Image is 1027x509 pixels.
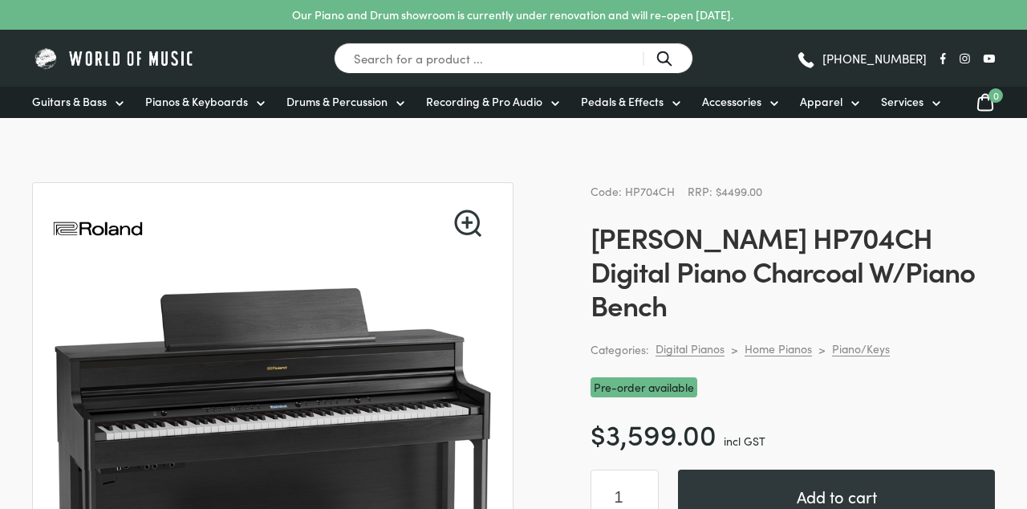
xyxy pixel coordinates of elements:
input: Search for a product ... [334,43,693,74]
img: World of Music [32,46,197,71]
span: RRP: $4499.00 [688,183,762,199]
span: Pre-order available [591,377,697,397]
span: Guitars & Bass [32,93,107,110]
span: incl GST [724,433,765,449]
a: Digital Pianos [656,341,725,356]
span: Pianos & Keyboards [145,93,248,110]
div: > [731,342,738,356]
span: Services [881,93,923,110]
span: Accessories [702,93,761,110]
span: Categories: [591,340,649,359]
span: Code: HP704CH [591,183,675,199]
a: View full-screen image gallery [454,210,481,237]
bdi: 3,599.00 [591,413,716,453]
a: Home Pianos [745,341,812,356]
span: Drums & Percussion [286,93,388,110]
a: [PHONE_NUMBER] [796,47,927,71]
span: [PHONE_NUMBER] [822,52,927,64]
span: $ [591,413,606,453]
p: Our Piano and Drum showroom is currently under renovation and will re-open [DATE]. [292,6,733,23]
span: Apparel [800,93,842,110]
span: Pedals & Effects [581,93,664,110]
span: 0 [988,88,1003,103]
h1: [PERSON_NAME] HP704CH Digital Piano Charcoal W/Piano Bench [591,220,995,321]
span: Recording & Pro Audio [426,93,542,110]
iframe: Chat with our support team [794,332,1027,509]
img: Roland [52,183,144,275]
